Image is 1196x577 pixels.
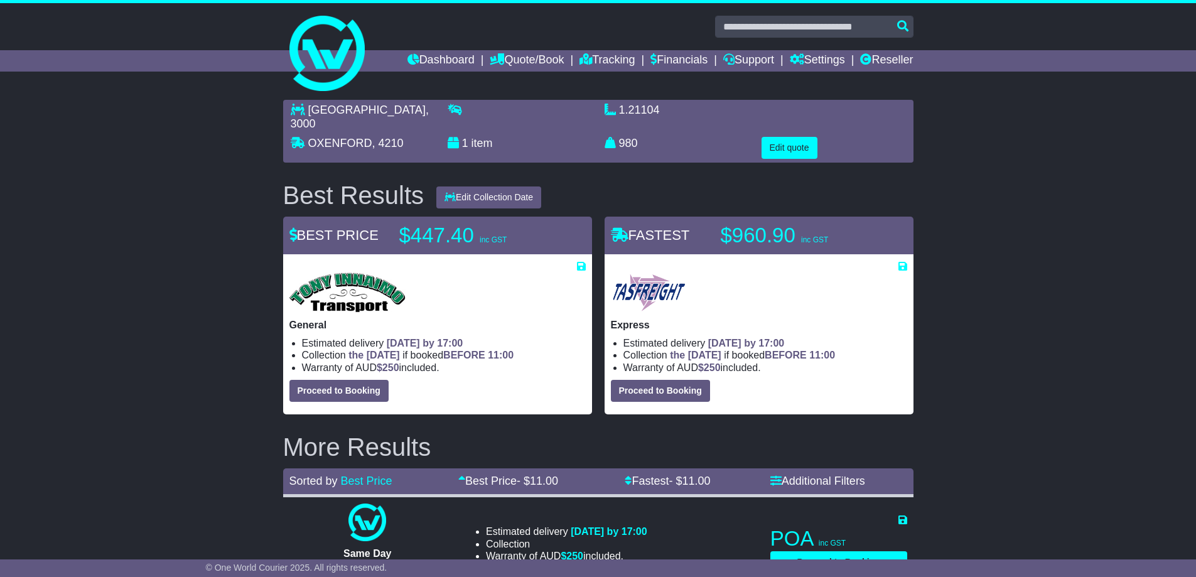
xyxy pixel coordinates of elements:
a: Support [723,50,774,72]
span: 250 [382,362,399,373]
span: - $ [669,475,710,487]
h2: More Results [283,433,913,461]
a: Financials [650,50,708,72]
span: [GEOGRAPHIC_DATA] [308,104,426,116]
img: Tasfreight: Express [611,272,687,313]
a: Best Price- $11.00 [458,475,558,487]
p: Express [611,319,907,331]
li: Warranty of AUD included. [486,550,647,562]
span: OXENFORD [308,137,372,149]
span: 11.00 [530,475,558,487]
a: Best Price [341,475,392,487]
button: Edit quote [762,137,817,159]
span: 980 [619,137,638,149]
span: item [471,137,493,149]
span: - $ [517,475,558,487]
span: © One World Courier 2025. All rights reserved. [206,563,387,573]
p: General [289,319,586,331]
a: Reseller [860,50,913,72]
a: Dashboard [407,50,475,72]
li: Estimated delivery [486,526,647,537]
span: $ [561,551,583,561]
div: Best Results [277,181,431,209]
span: , 4210 [372,137,404,149]
button: Proceed to Booking [611,380,710,402]
span: inc GST [480,235,507,244]
span: $ [377,362,399,373]
span: the [DATE] [670,350,721,360]
span: 11:00 [488,350,514,360]
li: Collection [486,538,647,550]
span: if booked [670,350,835,360]
span: BEFORE [443,350,485,360]
span: [DATE] by 17:00 [571,526,647,537]
a: Fastest- $11.00 [625,475,710,487]
span: [DATE] by 17:00 [708,338,785,348]
button: Proceed to Booking [289,380,389,402]
img: Tony Innaimo Transport: General [289,272,406,313]
p: $447.40 [399,223,556,248]
li: Collection [302,349,586,361]
span: 250 [566,551,583,561]
span: 250 [704,362,721,373]
a: Additional Filters [770,475,865,487]
span: BEST PRICE [289,227,379,243]
button: Proceed to Booking [770,551,907,573]
span: 11:00 [809,350,835,360]
span: 1.21104 [619,104,660,116]
span: FASTEST [611,227,690,243]
span: if booked [348,350,514,360]
li: Collection [623,349,907,361]
img: One World Courier: Same Day Nationwide(quotes take 0.5-1 hour) [348,504,386,541]
a: Quote/Book [490,50,564,72]
span: inc GST [819,539,846,547]
span: BEFORE [765,350,807,360]
a: Tracking [579,50,635,72]
span: , 3000 [291,104,429,130]
span: the [DATE] [348,350,399,360]
span: $ [698,362,721,373]
a: Settings [790,50,845,72]
span: [DATE] by 17:00 [387,338,463,348]
span: inc GST [801,235,828,244]
p: POA [770,526,907,551]
li: Estimated delivery [302,337,586,349]
p: $960.90 [721,223,878,248]
button: Edit Collection Date [436,186,541,208]
span: 11.00 [682,475,710,487]
span: 1 [462,137,468,149]
li: Warranty of AUD included. [302,362,586,374]
li: Estimated delivery [623,337,907,349]
span: Sorted by [289,475,338,487]
li: Warranty of AUD included. [623,362,907,374]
